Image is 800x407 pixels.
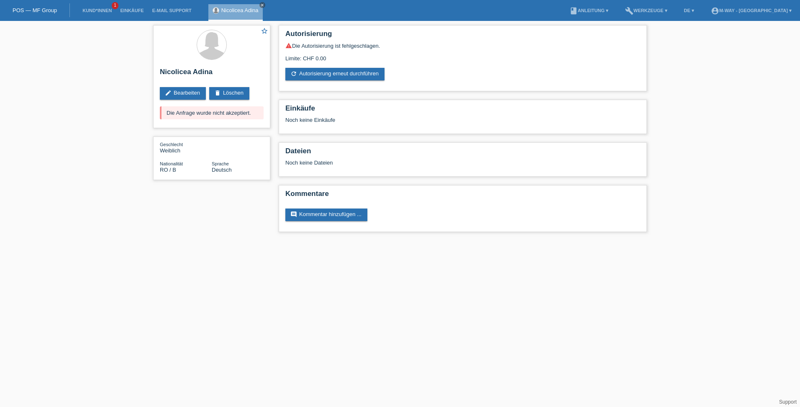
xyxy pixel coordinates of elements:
a: account_circlem-way - [GEOGRAPHIC_DATA] ▾ [707,8,796,13]
i: warning [285,42,292,49]
i: star_border [261,27,268,35]
i: close [260,3,264,7]
i: edit [165,90,172,96]
span: 1 [112,2,118,9]
i: refresh [290,70,297,77]
a: editBearbeiten [160,87,206,100]
a: bookAnleitung ▾ [565,8,613,13]
h2: Autorisierung [285,30,640,42]
a: Kund*innen [78,8,116,13]
div: Weiblich [160,141,212,154]
a: refreshAutorisierung erneut durchführen [285,68,385,80]
h2: Kommentare [285,190,640,202]
h2: Einkäufe [285,104,640,117]
span: Geschlecht [160,142,183,147]
i: delete [214,90,221,96]
a: E-Mail Support [148,8,196,13]
i: book [569,7,578,15]
div: Die Autorisierung ist fehlgeschlagen. [285,42,640,49]
a: buildWerkzeuge ▾ [621,8,672,13]
i: account_circle [711,7,719,15]
span: Deutsch [212,167,232,173]
a: DE ▾ [680,8,698,13]
span: Sprache [212,161,229,166]
a: POS — MF Group [13,7,57,13]
a: star_border [261,27,268,36]
div: Noch keine Einkäufe [285,117,640,129]
a: deleteLöschen [209,87,249,100]
div: Limite: CHF 0.00 [285,49,640,62]
a: Einkäufe [116,8,148,13]
span: Nationalität [160,161,183,166]
a: commentKommentar hinzufügen ... [285,209,367,221]
div: Die Anfrage wurde nicht akzeptiert. [160,106,264,119]
i: comment [290,211,297,218]
i: build [625,7,633,15]
span: Rumänien / B / 03.08.2020 [160,167,176,173]
a: Nicolicea Adina [221,7,259,13]
h2: Nicolicea Adina [160,68,264,80]
a: Support [779,399,797,405]
div: Noch keine Dateien [285,160,541,166]
a: close [259,2,265,8]
h2: Dateien [285,147,640,160]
